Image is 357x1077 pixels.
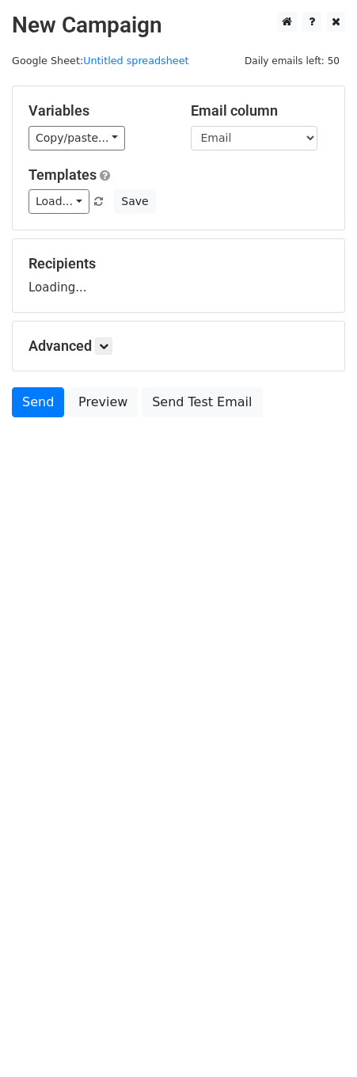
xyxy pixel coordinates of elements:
div: Loading... [28,255,329,296]
a: Untitled spreadsheet [83,55,188,67]
h5: Email column [191,102,329,120]
h5: Recipients [28,255,329,272]
h5: Advanced [28,337,329,355]
button: Save [114,189,155,214]
a: Preview [68,387,138,417]
small: Google Sheet: [12,55,189,67]
a: Send Test Email [142,387,262,417]
a: Daily emails left: 50 [239,55,345,67]
a: Templates [28,166,97,183]
span: Daily emails left: 50 [239,52,345,70]
h2: New Campaign [12,12,345,39]
a: Load... [28,189,89,214]
a: Send [12,387,64,417]
h5: Variables [28,102,167,120]
a: Copy/paste... [28,126,125,150]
